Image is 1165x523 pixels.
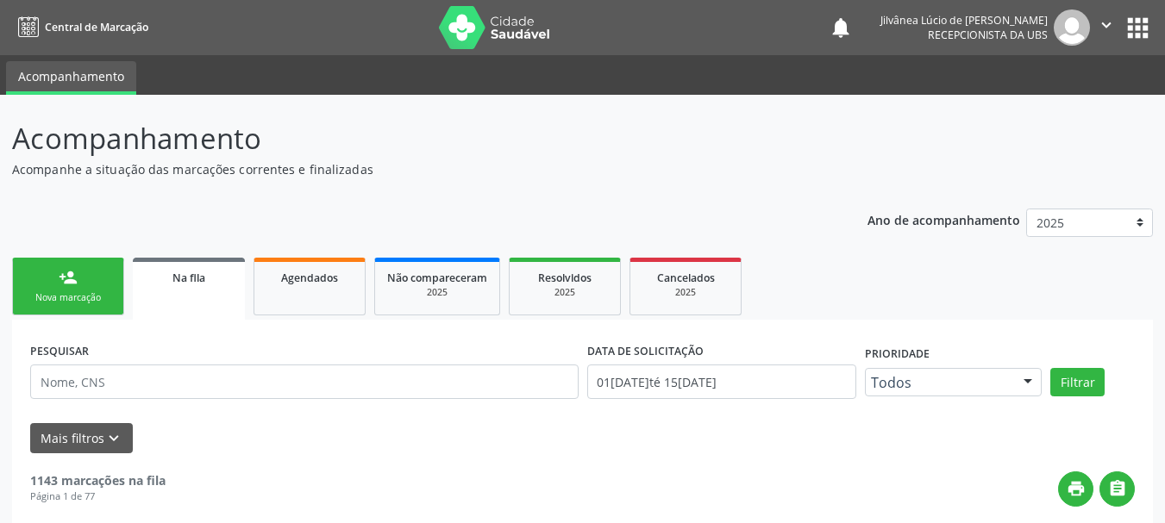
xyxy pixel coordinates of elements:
button:  [1090,9,1123,46]
label: Prioridade [865,341,930,368]
div: Jilvânea Lúcio de [PERSON_NAME] [880,13,1048,28]
div: 2025 [522,286,608,299]
div: Nova marcação [25,291,111,304]
button: print [1058,471,1093,507]
button:  [1099,471,1135,507]
span: Na fila [172,271,205,285]
a: Central de Marcação [12,13,148,41]
span: Resolvidos [538,271,592,285]
span: Central de Marcação [45,20,148,34]
i:  [1108,479,1127,498]
span: Agendados [281,271,338,285]
div: 2025 [642,286,729,299]
span: Recepcionista da UBS [928,28,1048,42]
span: Todos [871,374,1006,391]
div: 2025 [387,286,487,299]
a: Acompanhamento [6,61,136,95]
button: apps [1123,13,1153,43]
strong: 1143 marcações na fila [30,472,166,489]
i: keyboard_arrow_down [104,429,123,448]
button: notifications [829,16,853,40]
button: Filtrar [1050,368,1105,397]
span: Não compareceram [387,271,487,285]
i:  [1097,16,1116,34]
div: person_add [59,268,78,287]
p: Ano de acompanhamento [867,209,1020,230]
div: Página 1 de 77 [30,489,166,504]
input: Selecione um intervalo [587,364,857,399]
p: Acompanhamento [12,117,811,160]
label: DATA DE SOLICITAÇÃO [587,338,704,364]
i: print [1067,479,1086,498]
label: PESQUISAR [30,338,89,364]
input: Nome, CNS [30,364,579,399]
img: img [1054,9,1090,46]
p: Acompanhe a situação das marcações correntes e finalizadas [12,160,811,178]
button: Mais filtroskeyboard_arrow_down [30,423,133,453]
span: Cancelados [657,271,715,285]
